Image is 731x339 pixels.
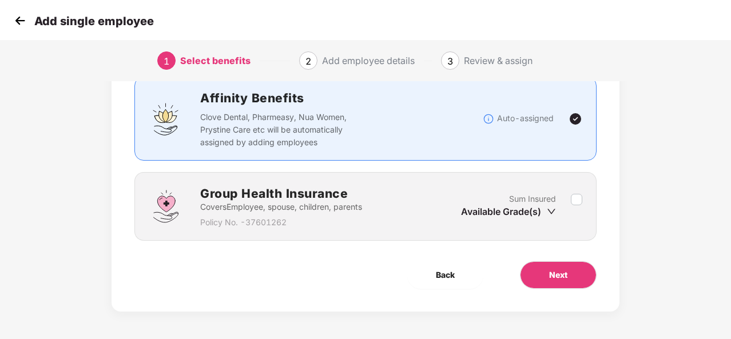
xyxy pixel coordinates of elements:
[547,207,556,216] span: down
[322,51,415,70] div: Add employee details
[200,201,362,213] p: Covers Employee, spouse, children, parents
[483,113,494,125] img: svg+xml;base64,PHN2ZyBpZD0iSW5mb18tXzMyeDMyIiBkYXRhLW5hbWU9IkluZm8gLSAzMngzMiIgeG1sbnM9Imh0dHA6Ly...
[509,193,556,205] p: Sum Insured
[520,261,597,289] button: Next
[34,14,154,28] p: Add single employee
[549,269,567,281] span: Next
[200,184,362,203] h2: Group Health Insurance
[407,261,483,289] button: Back
[436,269,455,281] span: Back
[200,216,362,229] p: Policy No. - 37601262
[464,51,533,70] div: Review & assign
[569,112,582,126] img: svg+xml;base64,PHN2ZyBpZD0iVGljay0yNHgyNCIgeG1sbnM9Imh0dHA6Ly93d3cudzMub3JnLzIwMDAvc3ZnIiB3aWR0aD...
[200,111,370,149] p: Clove Dental, Pharmeasy, Nua Women, Prystine Care etc will be automatically assigned by adding em...
[497,112,554,125] p: Auto-assigned
[149,189,183,224] img: svg+xml;base64,PHN2ZyBpZD0iR3JvdXBfSGVhbHRoX0luc3VyYW5jZSIgZGF0YS1uYW1lPSJHcm91cCBIZWFsdGggSW5zdX...
[305,55,311,67] span: 2
[11,12,29,29] img: svg+xml;base64,PHN2ZyB4bWxucz0iaHR0cDovL3d3dy53My5vcmcvMjAwMC9zdmciIHdpZHRoPSIzMCIgaGVpZ2h0PSIzMC...
[461,205,556,218] div: Available Grade(s)
[447,55,453,67] span: 3
[149,102,183,136] img: svg+xml;base64,PHN2ZyBpZD0iQWZmaW5pdHlfQmVuZWZpdHMiIGRhdGEtbmFtZT0iQWZmaW5pdHkgQmVuZWZpdHMiIHhtbG...
[200,89,483,107] h2: Affinity Benefits
[164,55,169,67] span: 1
[180,51,251,70] div: Select benefits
